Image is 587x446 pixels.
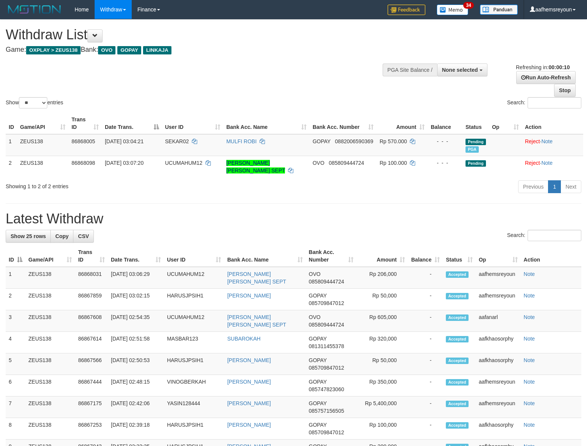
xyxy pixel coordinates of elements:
td: aafhemsreyoun [476,267,521,289]
td: 7 [6,396,25,418]
th: Op: activate to sort column ascending [476,245,521,267]
select: Showentries [19,97,47,108]
span: Copy 085709847012 to clipboard [309,300,344,306]
td: 8 [6,418,25,440]
td: 86867614 [75,332,108,353]
td: ZEUS138 [17,134,69,156]
span: OVO [313,160,324,166]
td: aafhemsreyoun [476,375,521,396]
span: CSV [78,233,89,239]
a: Previous [518,180,548,193]
th: User ID: activate to sort column ascending [164,245,224,267]
span: OVO [98,46,115,54]
th: Game/API: activate to sort column ascending [25,245,75,267]
span: Accepted [446,314,469,321]
span: Copy 085757156505 to clipboard [309,408,344,414]
th: Op: activate to sort column ascending [489,113,522,134]
span: GOPAY [309,400,327,406]
img: Feedback.jpg [388,5,425,15]
th: ID [6,113,17,134]
th: User ID: activate to sort column ascending [162,113,223,134]
th: Status [462,113,489,134]
div: Showing 1 to 2 of 2 entries [6,180,239,190]
a: Note [524,336,535,342]
span: None selected [442,67,478,73]
a: Reject [525,160,540,166]
td: Rp 206,000 [357,267,408,289]
span: Accepted [446,293,469,299]
span: Accepted [446,379,469,386]
a: Note [524,379,535,385]
a: Copy [50,230,73,243]
a: Note [541,160,553,166]
label: Search: [507,230,581,241]
img: panduan.png [480,5,518,15]
label: Search: [507,97,581,108]
td: YASIN128444 [164,396,224,418]
a: 1 [548,180,561,193]
a: Note [524,400,535,406]
td: Rp 50,000 [357,289,408,310]
a: Note [524,271,535,277]
th: Game/API: activate to sort column ascending [17,113,69,134]
span: Accepted [446,358,469,364]
label: Show entries [6,97,63,108]
td: 1 [6,134,17,156]
td: [DATE] 02:50:53 [108,353,164,375]
td: - [408,332,443,353]
th: Balance: activate to sort column ascending [408,245,443,267]
img: MOTION_logo.png [6,4,63,15]
td: Rp 50,000 [357,353,408,375]
span: UCUMAHUM12 [165,160,202,166]
th: Date Trans.: activate to sort column descending [102,113,162,134]
span: Rp 570.000 [380,138,407,144]
th: Bank Acc. Name: activate to sort column ascending [224,245,305,267]
td: aafkhaosorphy [476,332,521,353]
td: - [408,418,443,440]
span: Copy 085709847012 to clipboard [309,429,344,435]
th: Balance [428,113,462,134]
a: CSV [73,230,94,243]
span: Pending [466,139,486,145]
td: MASBAR123 [164,332,224,353]
span: Accepted [446,336,469,342]
span: Copy 081311455378 to clipboard [309,343,344,349]
img: Button%20Memo.svg [437,5,469,15]
td: ZEUS138 [25,418,75,440]
h1: Withdraw List [6,27,384,42]
a: Run Auto-Refresh [516,71,576,84]
td: aafhemsreyoun [476,396,521,418]
th: Trans ID: activate to sort column ascending [69,113,102,134]
a: Note [524,422,535,428]
span: GOPAY [309,357,327,363]
a: Note [524,314,535,320]
td: [DATE] 02:51:58 [108,332,164,353]
td: Rp 320,000 [357,332,408,353]
td: HARUSJPSIH1 [164,289,224,310]
span: Copy 085809444724 to clipboard [329,160,364,166]
td: [DATE] 02:39:18 [108,418,164,440]
td: UCUMAHUM12 [164,267,224,289]
td: Rp 350,000 [357,375,408,396]
td: ZEUS138 [25,375,75,396]
td: - [408,396,443,418]
td: - [408,289,443,310]
th: Action [522,113,583,134]
strong: 00:00:10 [548,64,570,70]
span: Marked by aafpengsreynich [466,146,479,153]
a: [PERSON_NAME] [227,400,271,406]
td: ZEUS138 [25,332,75,353]
td: - [408,353,443,375]
th: Bank Acc. Name: activate to sort column ascending [223,113,310,134]
span: SEKAR02 [165,138,189,144]
a: [PERSON_NAME] [227,379,271,385]
a: Note [524,293,535,299]
td: VINOGBERKAH [164,375,224,396]
td: aafhemsreyoun [476,289,521,310]
td: [DATE] 02:54:35 [108,310,164,332]
td: · [522,134,583,156]
span: Copy 085809444724 to clipboard [309,279,344,285]
span: 34 [463,2,473,9]
a: Stop [554,84,576,97]
span: Rp 100.000 [380,160,407,166]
